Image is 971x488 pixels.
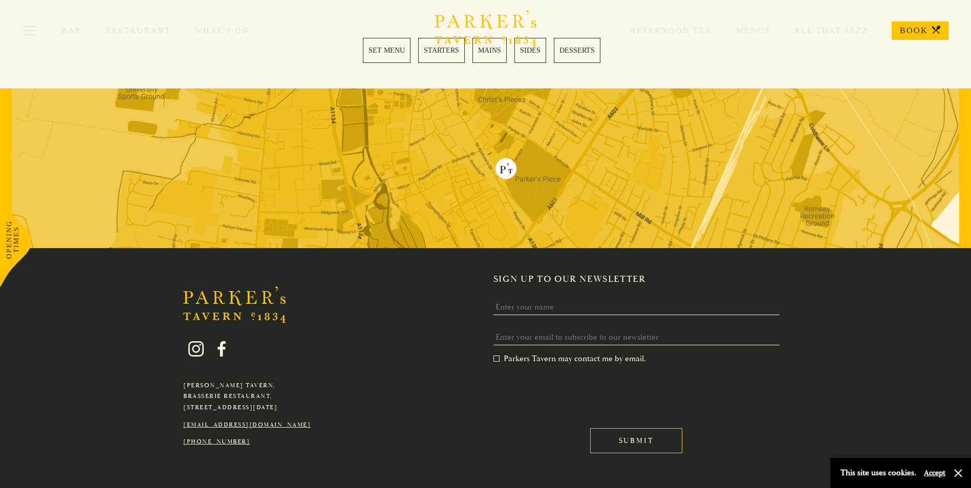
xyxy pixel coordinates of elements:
a: [EMAIL_ADDRESS][DOMAIN_NAME] [183,421,311,429]
input: Submit [590,428,682,453]
button: Accept [924,468,945,478]
label: Parkers Tavern may contact me by email. [493,353,646,364]
h2: Sign up to our newsletter [493,274,788,285]
button: Close and accept [953,468,963,478]
input: Enter your name [493,299,780,315]
img: map [12,88,959,248]
p: [PERSON_NAME] Tavern, Brasserie Restaurant, [STREET_ADDRESS][DATE] [183,380,311,413]
a: [PHONE_NUMBER] [183,438,250,446]
input: Enter your email to subscribe to our newsletter [493,329,780,345]
iframe: reCAPTCHA [493,372,649,412]
p: This site uses cookies. [840,465,916,480]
